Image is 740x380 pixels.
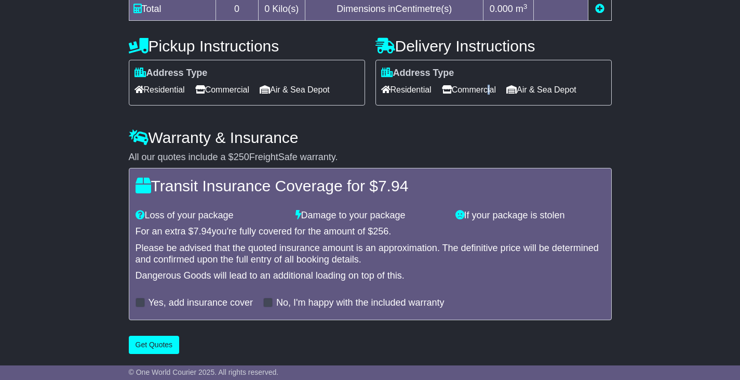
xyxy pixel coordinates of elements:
[450,210,610,221] div: If your package is stolen
[234,152,249,162] span: 250
[506,82,576,98] span: Air & Sea Depot
[194,226,212,237] span: 7.94
[490,4,513,14] span: 0.000
[136,226,605,238] div: For an extra $ you're fully covered for the amount of $ .
[130,210,290,221] div: Loss of your package
[442,82,496,98] span: Commercial
[260,82,330,98] span: Air & Sea Depot
[136,243,605,265] div: Please be advised that the quoted insurance amount is an approximation. The definitive price will...
[129,368,279,376] span: © One World Courier 2025. All rights reserved.
[375,37,612,55] h4: Delivery Instructions
[149,297,253,309] label: Yes, add insurance cover
[136,270,605,282] div: Dangerous Goods will lead to an additional loading on top of this.
[516,4,528,14] span: m
[134,68,208,79] label: Address Type
[276,297,445,309] label: No, I'm happy with the included warranty
[373,226,388,237] span: 256
[595,4,604,14] a: Add new item
[129,129,612,146] h4: Warranty & Insurance
[136,177,605,194] h4: Transit Insurance Coverage for $
[129,336,180,354] button: Get Quotes
[381,68,454,79] label: Address Type
[523,3,528,10] sup: 3
[134,82,185,98] span: Residential
[264,4,270,14] span: 0
[129,37,365,55] h4: Pickup Instructions
[129,152,612,163] div: All our quotes include a $ FreightSafe warranty.
[195,82,249,98] span: Commercial
[381,82,432,98] span: Residential
[290,210,450,221] div: Damage to your package
[378,177,408,194] span: 7.94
